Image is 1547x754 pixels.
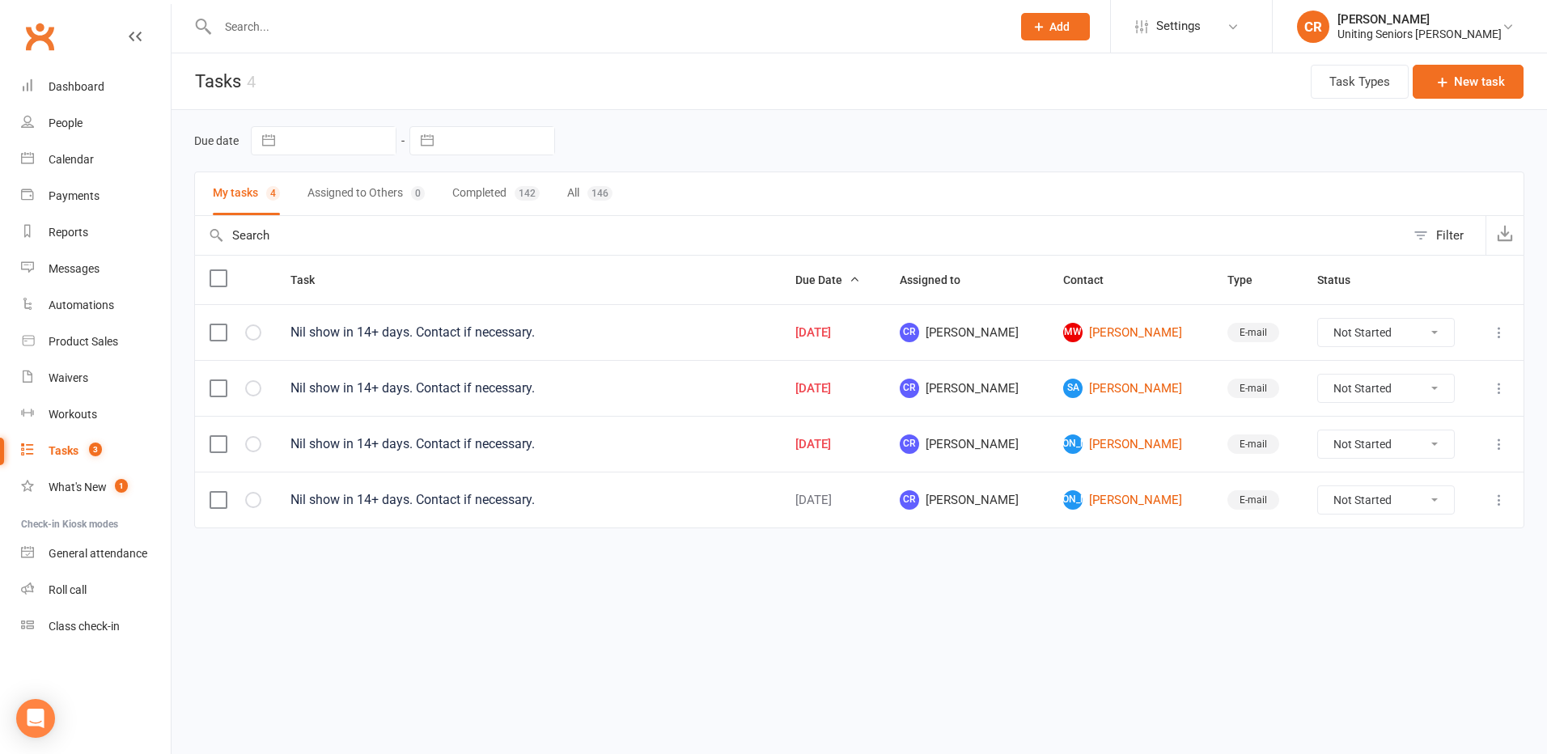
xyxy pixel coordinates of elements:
div: General attendance [49,547,147,560]
a: What's New1 [21,469,171,506]
div: Product Sales [49,335,118,348]
span: [PERSON_NAME] [1063,490,1083,510]
div: Dashboard [49,80,104,93]
div: Payments [49,189,100,202]
div: 4 [266,186,280,201]
div: E-mail [1227,379,1279,398]
a: Dashboard [21,69,171,105]
div: Class check-in [49,620,120,633]
div: E-mail [1227,323,1279,342]
span: Contact [1063,273,1121,286]
span: Due Date [795,273,860,286]
div: 0 [411,186,425,201]
div: Nil show in 14+ days. Contact if necessary. [290,380,766,396]
div: E-mail [1227,490,1279,510]
div: Automations [49,299,114,311]
button: Contact [1063,270,1121,290]
div: [DATE] [795,382,871,396]
span: Status [1317,273,1368,286]
a: General attendance kiosk mode [21,536,171,572]
div: Reports [49,226,88,239]
div: People [49,116,83,129]
div: Waivers [49,371,88,384]
button: Task Types [1311,65,1409,99]
a: People [21,105,171,142]
div: Tasks [49,444,78,457]
div: Nil show in 14+ days. Contact if necessary. [290,324,766,341]
button: Type [1227,270,1270,290]
input: Search [195,216,1405,255]
div: CR [1297,11,1329,43]
a: Automations [21,287,171,324]
a: Reports [21,214,171,251]
span: SA [1063,379,1083,398]
span: MW [1063,323,1083,342]
button: Assigned to [900,270,978,290]
a: Payments [21,178,171,214]
button: All146 [567,172,612,215]
button: My tasks4 [213,172,280,215]
a: Roll call [21,572,171,608]
span: [PERSON_NAME] [900,379,1035,398]
div: [PERSON_NAME] [1337,12,1502,27]
button: Completed142 [452,172,540,215]
a: Calendar [21,142,171,178]
span: CR [900,490,919,510]
span: 3 [89,443,102,456]
div: What's New [49,481,107,493]
button: Due Date [795,270,860,290]
span: [PERSON_NAME] [900,323,1035,342]
div: Calendar [49,153,94,166]
div: Nil show in 14+ days. Contact if necessary. [290,492,766,508]
div: [DATE] [795,438,871,451]
button: New task [1413,65,1524,99]
span: CR [900,323,919,342]
span: CR [900,379,919,398]
div: E-mail [1227,434,1279,454]
div: Workouts [49,408,97,421]
span: Assigned to [900,273,978,286]
div: 4 [247,72,256,91]
div: Filter [1436,226,1464,245]
a: Class kiosk mode [21,608,171,645]
div: Messages [49,262,100,275]
button: Task [290,270,333,290]
span: Add [1049,20,1070,33]
a: [PERSON_NAME][PERSON_NAME] [1063,434,1198,454]
span: Settings [1156,8,1201,44]
a: Messages [21,251,171,287]
span: 1 [115,479,128,493]
button: Add [1021,13,1090,40]
div: Open Intercom Messenger [16,699,55,738]
a: [PERSON_NAME][PERSON_NAME] [1063,490,1198,510]
div: 146 [587,186,612,201]
a: Tasks 3 [21,433,171,469]
span: [PERSON_NAME] [900,434,1035,454]
button: Assigned to Others0 [307,172,425,215]
a: MW[PERSON_NAME] [1063,323,1198,342]
div: [DATE] [795,326,871,340]
div: [DATE] [795,493,871,507]
div: Roll call [49,583,87,596]
span: Type [1227,273,1270,286]
div: Nil show in 14+ days. Contact if necessary. [290,436,766,452]
div: Uniting Seniors [PERSON_NAME] [1337,27,1502,41]
a: Waivers [21,360,171,396]
a: Workouts [21,396,171,433]
button: Status [1317,270,1368,290]
h1: Tasks [172,53,256,109]
span: CR [900,434,919,454]
a: Clubworx [19,16,60,57]
label: Due date [194,134,239,147]
a: Product Sales [21,324,171,360]
a: SA[PERSON_NAME] [1063,379,1198,398]
div: 142 [515,186,540,201]
button: Filter [1405,216,1486,255]
input: Search... [213,15,1000,38]
span: [PERSON_NAME] [900,490,1035,510]
span: Task [290,273,333,286]
span: [PERSON_NAME] [1063,434,1083,454]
